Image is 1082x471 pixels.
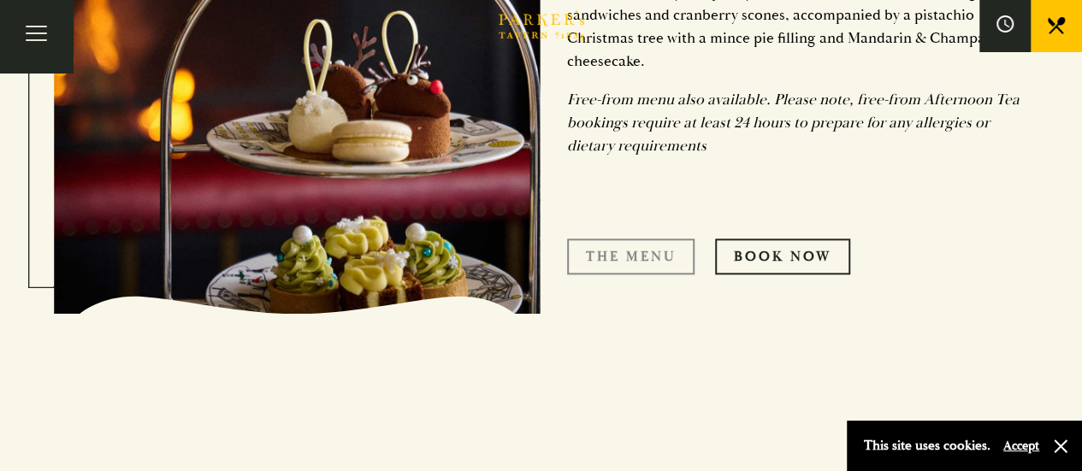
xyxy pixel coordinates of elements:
[567,238,695,274] a: The Menu
[864,433,990,458] p: This site uses cookies.
[1003,438,1039,454] button: Accept
[567,90,1020,156] em: Free-from menu also available. Please note, free-from Afternoon Tea bookings require at least 24 ...
[715,238,850,274] a: Book Now
[1052,438,1069,455] button: Close and accept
